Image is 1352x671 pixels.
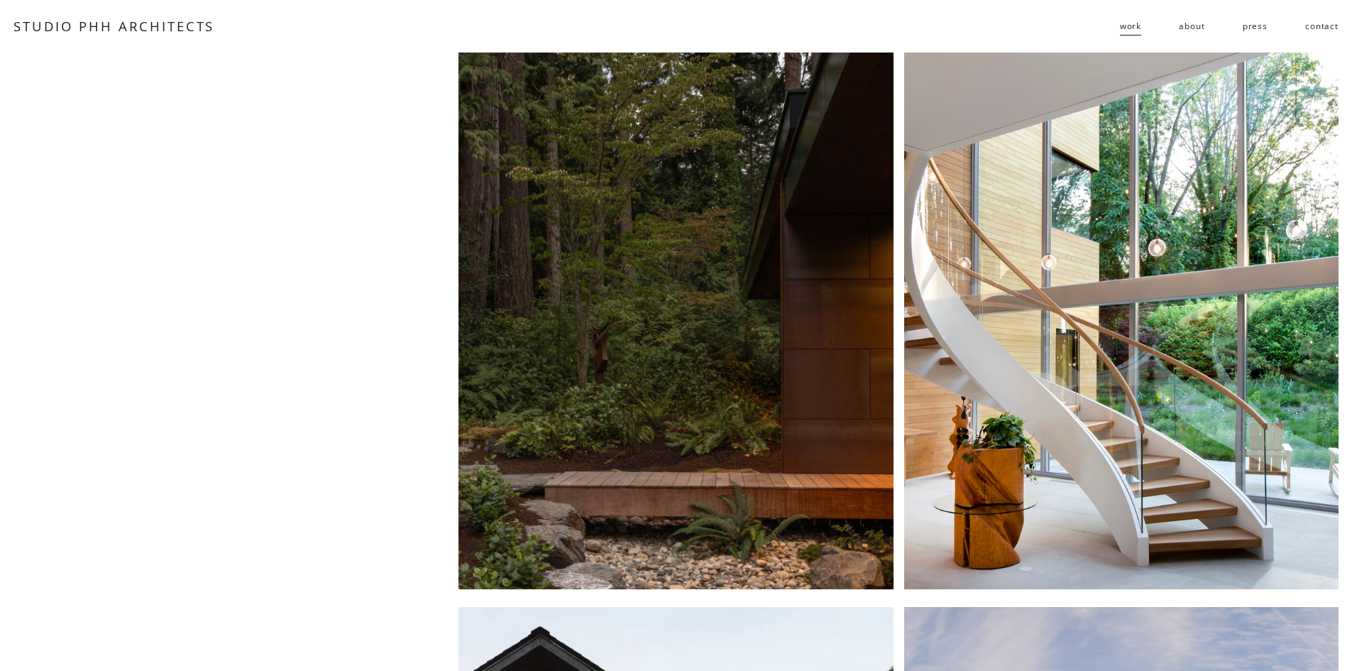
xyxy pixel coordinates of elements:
a: STUDIO PHH ARCHITECTS [13,17,214,35]
a: folder dropdown [1120,15,1141,38]
a: about [1179,15,1204,38]
span: work [1120,16,1141,36]
a: contact [1305,15,1339,38]
a: press [1243,15,1268,38]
